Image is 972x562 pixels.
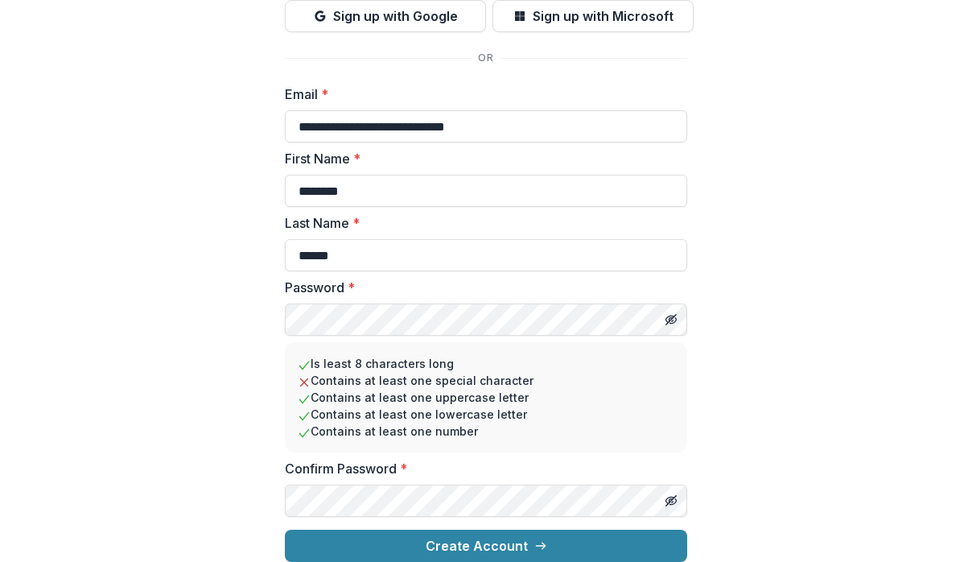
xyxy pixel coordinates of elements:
[298,372,674,389] li: Contains at least one special character
[298,423,674,440] li: Contains at least one number
[285,213,678,233] label: Last Name
[298,406,674,423] li: Contains at least one lowercase letter
[285,530,687,562] button: Create Account
[285,278,678,297] label: Password
[285,85,678,104] label: Email
[285,459,678,478] label: Confirm Password
[298,355,674,372] li: Is least 8 characters long
[658,307,684,333] button: Toggle password visibility
[658,488,684,514] button: Toggle password visibility
[285,149,678,168] label: First Name
[298,389,674,406] li: Contains at least one uppercase letter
